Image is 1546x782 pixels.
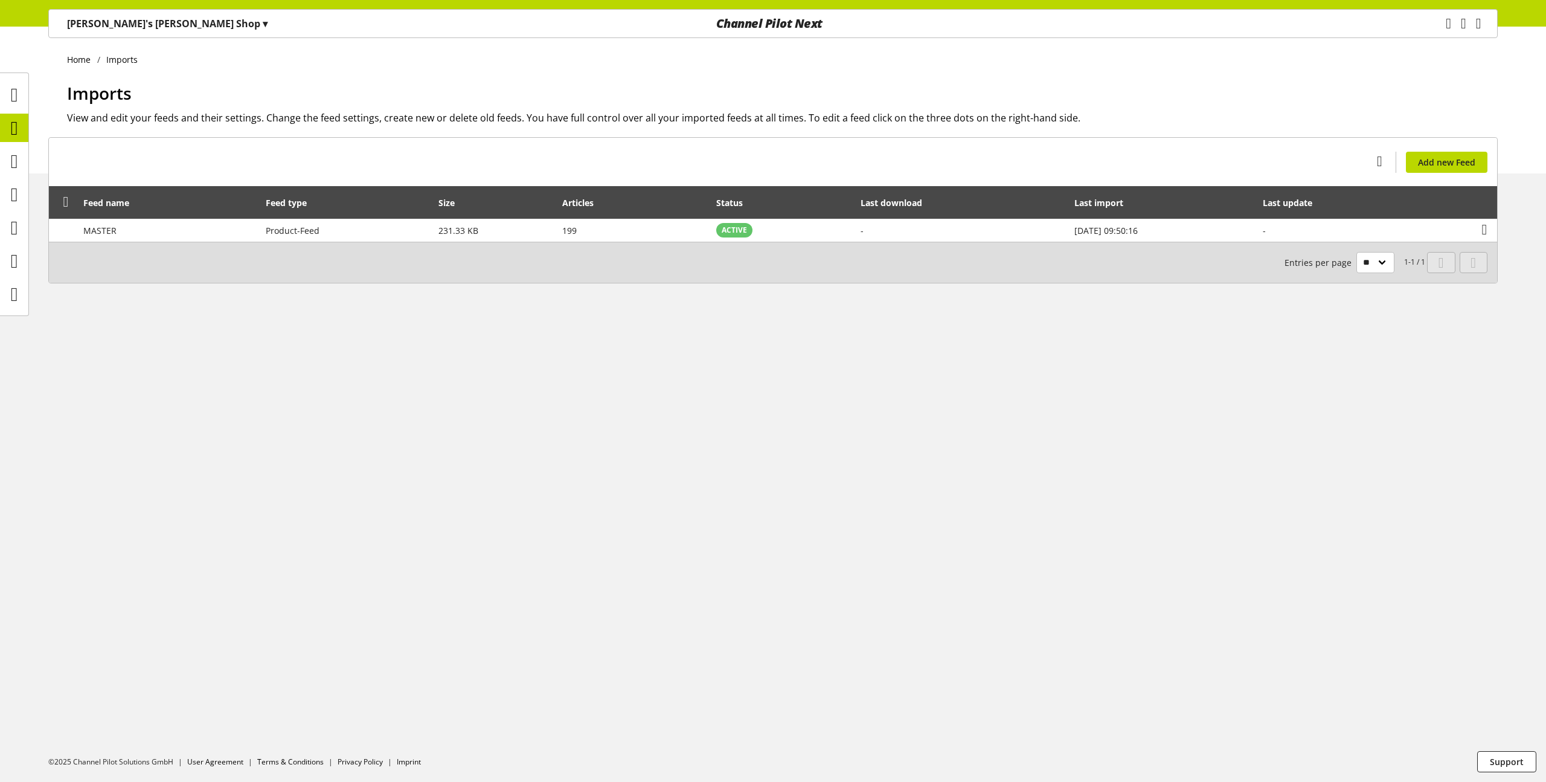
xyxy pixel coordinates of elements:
[438,196,467,209] div: Size
[48,757,187,767] li: ©2025 Channel Pilot Solutions GmbH
[1406,152,1487,173] a: Add new Feed
[67,16,268,31] p: [PERSON_NAME]'s [PERSON_NAME] Shop
[56,195,72,210] div: Unlock to reorder rows
[861,196,934,209] div: Last download
[1285,252,1425,273] small: 1-1 / 1
[266,196,319,209] div: Feed type
[187,757,243,767] a: User Agreement
[60,195,72,208] span: Unlock to reorder rows
[266,225,319,236] span: Product-Feed
[1074,225,1138,236] span: [DATE] 09:50:16
[1263,196,1324,209] div: Last update
[1490,755,1524,768] span: Support
[48,9,1498,38] nav: main navigation
[263,17,268,30] span: ▾
[67,111,1498,125] h2: View and edit your feeds and their settings. Change the feed settings, create new or delete old f...
[861,225,864,236] span: -
[1477,751,1536,772] button: Support
[1285,256,1356,269] span: Entries per page
[1263,225,1266,236] span: -
[67,53,97,66] a: Home
[338,757,383,767] a: Privacy Policy
[1418,156,1475,169] span: Add new Feed
[257,757,324,767] a: Terms & Conditions
[1074,196,1135,209] div: Last import
[83,225,117,236] span: MASTER
[83,196,141,209] div: Feed name
[397,757,421,767] a: Imprint
[67,82,132,105] span: Imports
[722,225,747,236] span: ACTIVE
[562,225,577,236] span: 199
[716,196,755,209] div: Status
[562,196,606,209] div: Articles
[438,225,478,236] span: 231.33 KB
